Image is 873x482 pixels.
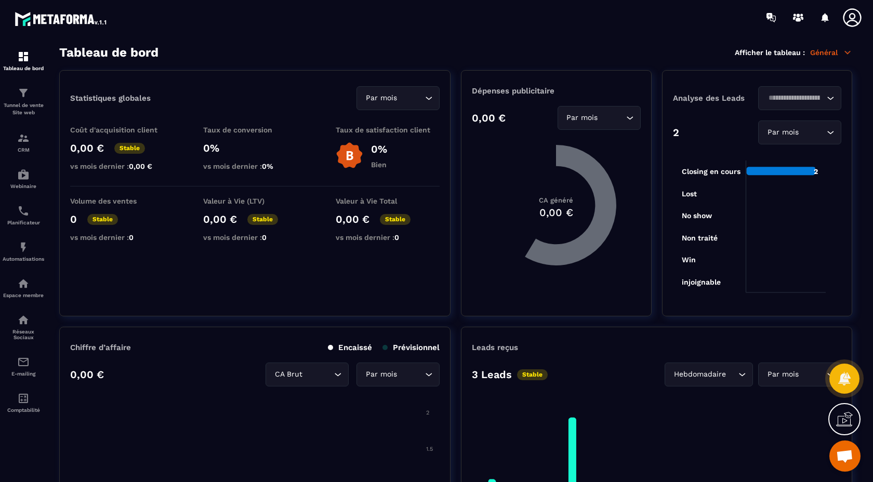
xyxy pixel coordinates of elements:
[472,343,518,352] p: Leads reçus
[426,446,433,452] tspan: 1.5
[371,160,387,169] p: Bien
[3,197,44,233] a: schedulerschedulerPlanificateur
[15,9,108,28] img: logo
[70,213,77,225] p: 0
[203,197,307,205] p: Valeur à Vie (LTV)
[17,277,30,290] img: automations
[380,214,411,225] p: Stable
[758,120,841,144] div: Search for option
[758,86,841,110] div: Search for option
[247,214,278,225] p: Stable
[336,197,440,205] p: Valeur à Vie Total
[70,343,131,352] p: Chiffre d’affaire
[3,79,44,124] a: formationformationTunnel de vente Site web
[765,127,801,138] span: Par mois
[735,48,805,57] p: Afficher le tableau :
[70,197,174,205] p: Volume des ventes
[682,278,721,287] tspan: injoignable
[17,392,30,405] img: accountant
[472,112,506,124] p: 0,00 €
[356,86,440,110] div: Search for option
[272,369,305,380] span: CA Brut
[3,65,44,71] p: Tableau de bord
[472,368,512,381] p: 3 Leads
[399,369,422,380] input: Search for option
[829,440,861,472] div: Ouvrir le chat
[600,112,624,124] input: Search for option
[3,220,44,225] p: Planificateur
[765,92,824,104] input: Search for option
[17,87,30,99] img: formation
[3,160,44,197] a: automationsautomationsWebinaire
[758,363,841,386] div: Search for option
[129,233,134,242] span: 0
[3,384,44,421] a: accountantaccountantComptabilité
[564,112,600,124] span: Par mois
[682,211,712,220] tspan: No show
[3,270,44,306] a: automationsautomationsEspace membre
[203,213,237,225] p: 0,00 €
[87,214,118,225] p: Stable
[17,241,30,253] img: automations
[517,369,548,380] p: Stable
[203,233,307,242] p: vs mois dernier :
[3,348,44,384] a: emailemailE-mailing
[371,143,387,155] p: 0%
[363,92,399,104] span: Par mois
[682,190,697,198] tspan: Lost
[3,102,44,116] p: Tunnel de vente Site web
[426,409,429,416] tspan: 2
[70,233,174,242] p: vs mois dernier :
[399,92,422,104] input: Search for option
[810,48,852,57] p: Général
[129,162,152,170] span: 0,00 €
[3,306,44,348] a: social-networksocial-networkRéseaux Sociaux
[262,162,273,170] span: 0%
[3,329,44,340] p: Réseaux Sociaux
[70,93,151,103] p: Statistiques globales
[3,256,44,262] p: Automatisations
[3,371,44,377] p: E-mailing
[682,234,718,242] tspan: Non traité
[70,368,104,381] p: 0,00 €
[671,369,728,380] span: Hebdomadaire
[17,314,30,326] img: social-network
[765,369,801,380] span: Par mois
[665,363,753,386] div: Search for option
[3,43,44,79] a: formationformationTableau de bord
[832,446,835,452] tspan: 2
[70,162,174,170] p: vs mois dernier :
[801,369,824,380] input: Search for option
[17,50,30,63] img: formation
[203,126,307,134] p: Taux de conversion
[3,183,44,189] p: Webinaire
[336,126,440,134] p: Taux de satisfaction client
[3,233,44,270] a: automationsautomationsAutomatisations
[17,168,30,181] img: automations
[305,369,332,380] input: Search for option
[356,363,440,386] div: Search for option
[682,256,696,264] tspan: Win
[394,233,399,242] span: 0
[801,127,824,138] input: Search for option
[336,233,440,242] p: vs mois dernier :
[673,93,757,103] p: Analyse des Leads
[472,86,640,96] p: Dépenses publicitaire
[17,356,30,368] img: email
[266,363,349,386] div: Search for option
[70,126,174,134] p: Coût d'acquisition client
[558,106,641,130] div: Search for option
[262,233,267,242] span: 0
[382,343,440,352] p: Prévisionnel
[673,126,679,139] p: 2
[3,124,44,160] a: formationformationCRM
[203,142,307,154] p: 0%
[3,292,44,298] p: Espace membre
[363,369,399,380] span: Par mois
[17,132,30,144] img: formation
[17,205,30,217] img: scheduler
[728,369,736,380] input: Search for option
[336,213,369,225] p: 0,00 €
[59,45,158,60] h3: Tableau de bord
[682,167,740,176] tspan: Closing en cours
